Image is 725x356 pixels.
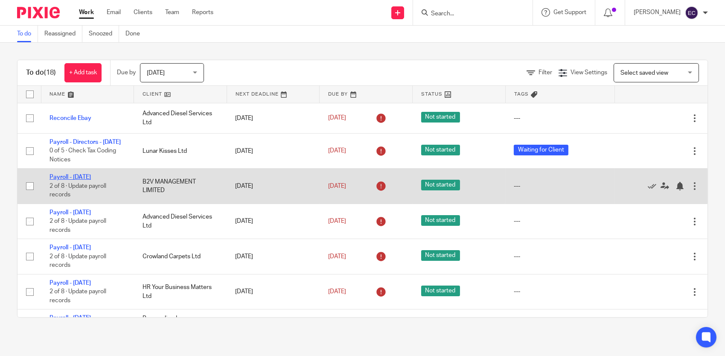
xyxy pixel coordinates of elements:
[134,274,227,309] td: HR Your Business Matters Ltd
[49,210,91,216] a: Payroll - [DATE]
[49,218,106,233] span: 2 of 8 · Update payroll records
[430,10,507,18] input: Search
[17,26,38,42] a: To do
[514,145,568,155] span: Waiting for Client
[17,7,60,18] img: Pixie
[44,69,56,76] span: (18)
[49,183,106,198] span: 2 of 8 · Update payroll records
[648,182,661,190] a: Mark as done
[328,183,346,189] span: [DATE]
[134,103,227,133] td: Advanced Diesel Services Ltd
[553,9,586,15] span: Get Support
[514,114,606,123] div: ---
[421,112,460,123] span: Not started
[134,8,152,17] a: Clients
[514,252,606,261] div: ---
[227,133,320,168] td: [DATE]
[49,245,91,251] a: Payroll - [DATE]
[49,174,91,180] a: Payroll - [DATE]
[421,250,460,261] span: Not started
[26,68,56,77] h1: To do
[49,280,91,286] a: Payroll - [DATE]
[634,8,681,17] p: [PERSON_NAME]
[89,26,119,42] a: Snoozed
[620,70,668,76] span: Select saved view
[227,103,320,133] td: [DATE]
[64,63,102,82] a: + Add task
[328,218,346,224] span: [DATE]
[227,239,320,274] td: [DATE]
[134,133,227,168] td: Lunar Kisses Ltd
[107,8,121,17] a: Email
[421,145,460,155] span: Not started
[227,274,320,309] td: [DATE]
[44,26,82,42] a: Reassigned
[539,70,552,76] span: Filter
[227,169,320,204] td: [DATE]
[49,148,116,163] span: 0 of 5 · Check Tax Coding Notices
[49,115,91,121] a: Reconcile Ebay
[328,148,346,154] span: [DATE]
[421,286,460,296] span: Not started
[514,217,606,225] div: ---
[192,8,213,17] a: Reports
[134,239,227,274] td: Crowland Carpets Ltd
[134,309,227,344] td: Personalised [MEDICAL_DATA] Support (PEDS)
[514,182,606,190] div: ---
[685,6,699,20] img: svg%3E
[49,289,106,303] span: 2 of 8 · Update payroll records
[134,204,227,239] td: Advanced Diesel Services Ltd
[421,215,460,226] span: Not started
[125,26,146,42] a: Done
[147,70,165,76] span: [DATE]
[49,139,121,145] a: Payroll - Directors - [DATE]
[328,289,346,295] span: [DATE]
[49,254,106,268] span: 2 of 8 · Update payroll records
[328,254,346,260] span: [DATE]
[514,92,529,96] span: Tags
[134,169,227,204] td: B2V MANAGEMENT LIMITED
[421,180,460,190] span: Not started
[571,70,607,76] span: View Settings
[227,309,320,344] td: [DATE]
[514,287,606,296] div: ---
[328,115,346,121] span: [DATE]
[79,8,94,17] a: Work
[49,315,91,321] a: Payroll - [DATE]
[117,68,136,77] p: Due by
[165,8,179,17] a: Team
[227,204,320,239] td: [DATE]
